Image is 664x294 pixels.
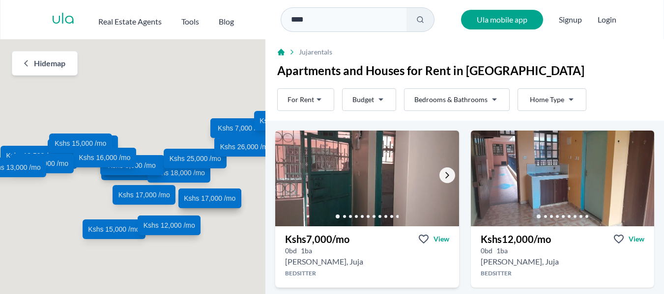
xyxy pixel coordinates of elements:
a: Kshs7,000/moViewView property in detail0bd 1ba [PERSON_NAME], JujaBedsitter [275,226,459,288]
img: Bedsitter for rent - Kshs 12,000/mo - in Juja near Novia Fiber, Juja, Kenya, Kiambu County - main... [471,131,654,226]
h5: 0 bedrooms [481,246,492,256]
a: Kshs 15,000 /mo [83,219,145,239]
a: Kshs12,000/moViewView property in detail0bd 1ba [PERSON_NAME], JujaBedsitter [471,226,654,288]
a: Kshs 8,000 /mo [100,155,163,175]
nav: Main [98,12,254,27]
h4: Bedsitter [471,269,654,277]
span: View [629,234,644,244]
h2: Real Estate Agents [98,16,162,27]
a: Kshs 17,000 /mo [113,185,175,204]
h3: Kshs 12,000 /mo [481,232,551,246]
a: Go to the next property image [439,167,455,183]
h4: Bedsitter [275,269,459,277]
a: Kshs 17,000 /mo [178,188,241,208]
a: Kshs 12,500 /mo [0,145,63,165]
span: Kshs 12,500 /mo [6,150,58,160]
a: Kshs 26,000 /mo [214,136,277,156]
h5: 0 bedrooms [285,246,297,256]
h2: Bedsitter for rent in Juja - Kshs 12,000/mo -Novia Fiber, Juja, Kenya, Kiambu County county [481,256,559,267]
span: Kshs 26,000 /mo [220,141,272,151]
span: Signup [559,10,582,29]
a: Kshs 7,000 /mo [210,118,273,138]
a: Kshs 7,000 /mo [101,160,164,180]
h5: 1 bathrooms [301,246,312,256]
span: Budget [352,95,374,105]
span: Juja rentals [299,47,332,57]
a: Kshs 12,000 /mo [138,215,201,235]
span: Kshs 15,000 /mo [88,224,140,234]
button: Tools [181,12,199,27]
a: Kshs 25,000 /mo [164,148,227,168]
a: Ula mobile app [461,10,543,29]
span: Kshs 16,000 /mo [79,153,131,162]
a: ula [52,11,75,28]
button: Budget [342,88,396,111]
span: Kshs 10,000 /mo [260,116,311,126]
h2: Blog [219,16,234,27]
button: For Rent [277,88,334,111]
h2: Tools [181,16,199,27]
span: Kshs 15,000 /mo [55,138,106,148]
button: Bedrooms & Bathrooms [404,88,510,111]
span: Kshs 18,000 /mo [153,167,205,177]
span: Kshs 8,000 /mo [108,160,156,170]
button: Real Estate Agents [98,12,162,27]
span: Kshs 12,000 /mo [144,220,195,230]
a: Kshs 10,000 /mo [254,111,317,131]
img: Bedsitter for rent - Kshs 7,000/mo - in Juja near Ruth Collections, Juja, Kenya, Kiambu County - ... [275,131,459,226]
span: Bedrooms & Bathrooms [414,95,488,105]
a: Blog [219,12,234,27]
span: Home Type [530,95,564,105]
span: Kshs 17,000 /mo [118,189,170,199]
a: Kshs 15,000 /mo [49,134,112,153]
h2: Bedsitter for rent in Juja - Kshs 7,000/mo -Ruth Collections, Juja, Kenya, Kiambu County county [285,256,363,267]
button: Home Type [518,88,586,111]
h1: Apartments and Houses for Rent in [GEOGRAPHIC_DATA] [277,63,652,79]
h5: 1 bathrooms [496,246,508,256]
span: Kshs 7,000 /mo [218,123,265,133]
span: View [433,234,449,244]
a: Kshs 18,000 /mo [148,162,211,182]
span: Kshs 17,000 /mo [184,193,235,203]
h3: Kshs 7,000 /mo [285,232,349,246]
span: Hide map [34,57,65,69]
a: Kshs 16,000 /mo [73,148,136,167]
span: Kshs 25,000 /mo [170,153,221,163]
span: For Rent [288,95,314,105]
a: Kshs 12,000 /mo [48,139,111,159]
a: Kshs 15,000 /mo [11,154,74,173]
button: Login [598,14,616,26]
